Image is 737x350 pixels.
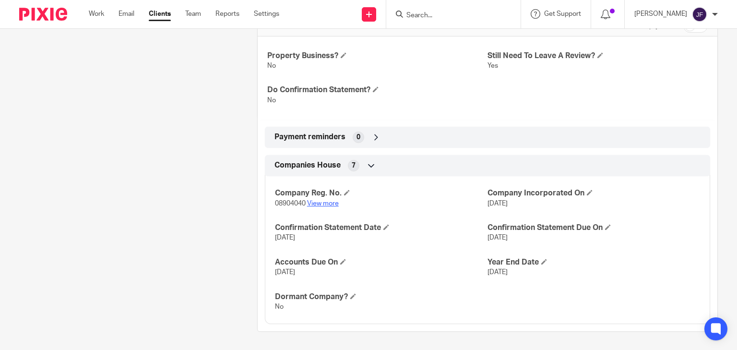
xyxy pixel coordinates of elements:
h4: Confirmation Statement Due On [487,223,700,233]
span: Get Support [544,11,581,17]
h4: Accounts Due On [275,257,487,267]
span: No [267,97,276,104]
a: Email [119,9,134,19]
h4: Company Incorporated On [487,188,700,198]
a: Settings [254,9,279,19]
span: Yes [487,62,498,69]
span: 7 [352,161,356,170]
span: [DATE] [275,234,295,241]
h4: Company Reg. No. [275,188,487,198]
h4: Still Need To Leave A Review? [487,51,708,61]
a: Clients [149,9,171,19]
h4: Year End Date [487,257,700,267]
span: [DATE] [487,200,508,207]
span: [DATE] [487,234,508,241]
h4: Confirmation Statement Date [275,223,487,233]
span: Payment reminders [274,132,345,142]
a: Reports [215,9,239,19]
span: [DATE] [487,269,508,276]
a: Team [185,9,201,19]
span: 08904040 [275,200,306,207]
span: No [267,62,276,69]
span: 0 [357,133,360,142]
h4: Property Business? [267,51,487,61]
h4: Do Confirmation Statement? [267,85,487,95]
img: Pixie [19,8,67,21]
input: Search [405,12,492,20]
span: No [275,303,284,310]
h4: Dormant Company? [275,292,487,302]
span: Companies House [274,160,341,170]
a: Work [89,9,104,19]
a: View more [307,200,339,207]
p: [PERSON_NAME] [634,9,687,19]
img: svg%3E [692,7,707,22]
span: [DATE] [275,269,295,276]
